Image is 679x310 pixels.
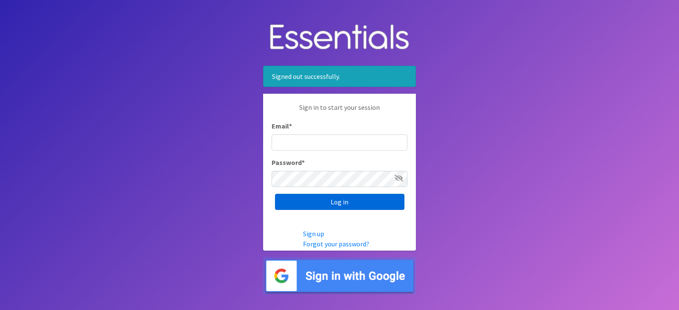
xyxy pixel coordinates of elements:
[263,16,416,59] img: Human Essentials
[272,121,292,131] label: Email
[303,229,324,238] a: Sign up
[263,257,416,294] img: Sign in with Google
[272,157,305,168] label: Password
[272,102,407,121] p: Sign in to start your session
[263,66,416,87] div: Signed out successfully.
[302,158,305,167] abbr: required
[275,194,404,210] input: Log in
[303,240,369,248] a: Forgot your password?
[289,122,292,130] abbr: required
